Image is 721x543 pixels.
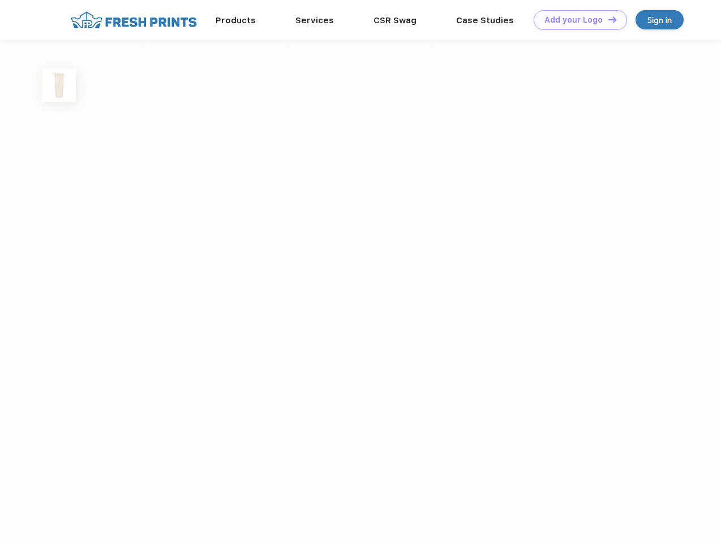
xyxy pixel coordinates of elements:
div: Sign in [647,14,672,27]
a: Sign in [636,10,684,29]
img: func=resize&h=100 [42,68,76,102]
div: Add your Logo [544,15,603,25]
img: fo%20logo%202.webp [67,10,200,30]
img: DT [608,16,616,23]
a: Products [216,15,256,25]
